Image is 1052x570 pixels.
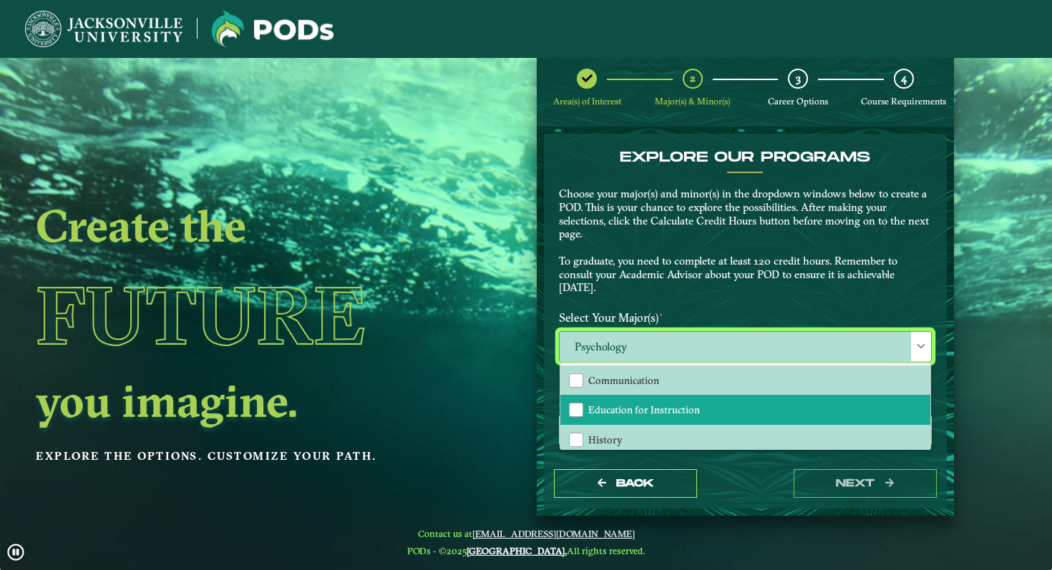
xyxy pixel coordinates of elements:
span: Contact us at [407,528,645,539]
span: Psychology [560,332,931,363]
h1: Future [36,250,438,380]
span: Major(s) & Minor(s) [655,96,730,107]
button: next [794,469,937,498]
span: Communication [588,374,659,387]
span: 2 [690,72,696,85]
span: Education for Instruction [588,403,700,416]
label: Select Your Minor(s) [548,389,943,416]
h2: Create the [36,205,438,245]
span: Back [616,477,654,489]
sup: ⋆ [658,309,664,320]
a: [EMAIL_ADDRESS][DOMAIN_NAME] [472,528,635,539]
p: Choose your major(s) and minor(s) in the dropdown windows below to create a POD. This is your cha... [559,187,932,295]
img: Jacksonville University logo [25,11,182,47]
span: PODs - ©2025 All rights reserved. [407,545,645,556]
li: History [560,425,930,455]
span: 3 [796,72,801,85]
img: Jacksonville University logo [212,11,333,47]
h4: EXPLORE OUR PROGRAMS [559,149,932,166]
span: Career Options [768,96,828,107]
label: Select Your Major(s) [548,305,943,331]
p: Explore the options. Customize your path. [36,446,438,467]
p: Please select at least one Major [559,365,932,379]
h2: you imagine. [36,380,438,421]
li: Education for Instruction [560,395,930,425]
a: [GEOGRAPHIC_DATA]. [467,545,567,556]
button: Back [554,469,697,498]
span: 4 [901,72,907,85]
span: Area(s) of Interest [553,96,621,107]
li: Communication [560,365,930,395]
span: History [588,433,623,446]
span: Course Requirements [861,96,946,107]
